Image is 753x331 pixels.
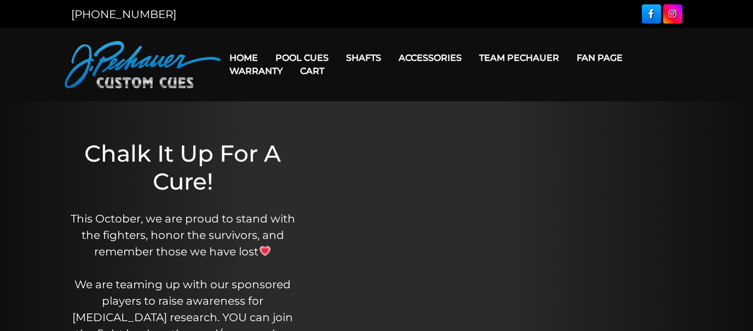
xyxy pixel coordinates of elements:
[221,44,267,72] a: Home
[71,8,176,21] a: [PHONE_NUMBER]
[221,57,291,85] a: Warranty
[65,41,221,88] img: Pechauer Custom Cues
[390,44,470,72] a: Accessories
[568,44,631,72] a: Fan Page
[470,44,568,72] a: Team Pechauer
[337,44,390,72] a: Shafts
[260,246,271,256] img: 💗
[291,57,333,85] a: Cart
[62,140,303,195] h1: Chalk It Up For A Cure!
[267,44,337,72] a: Pool Cues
